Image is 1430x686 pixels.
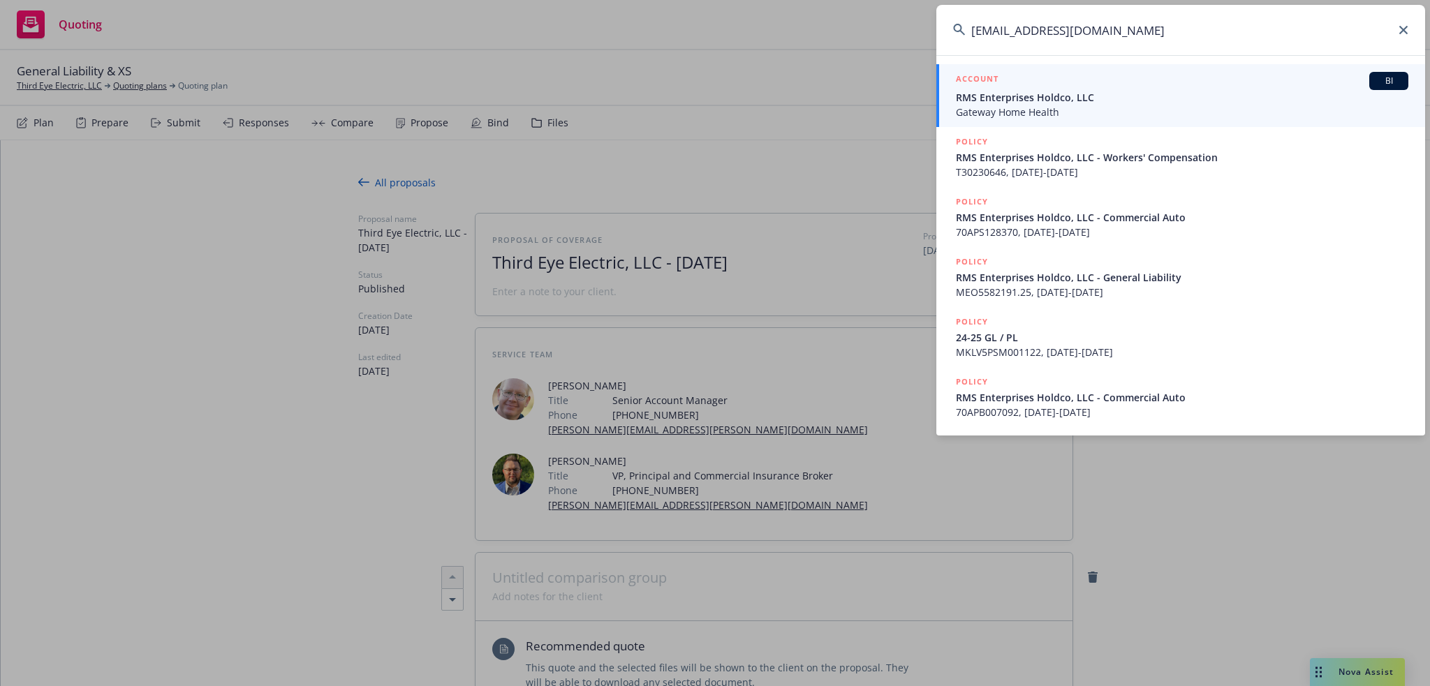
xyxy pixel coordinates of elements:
[956,330,1408,345] span: 24-25 GL / PL
[936,127,1425,187] a: POLICYRMS Enterprises Holdco, LLC - Workers' CompensationT30230646, [DATE]-[DATE]
[956,375,988,389] h5: POLICY
[956,315,988,329] h5: POLICY
[956,195,988,209] h5: POLICY
[956,405,1408,419] span: 70APB007092, [DATE]-[DATE]
[956,270,1408,285] span: RMS Enterprises Holdco, LLC - General Liability
[956,165,1408,179] span: T30230646, [DATE]-[DATE]
[956,72,998,89] h5: ACCOUNT
[936,247,1425,307] a: POLICYRMS Enterprises Holdco, LLC - General LiabilityMEO5582191.25, [DATE]-[DATE]
[936,307,1425,367] a: POLICY24-25 GL / PLMKLV5PSM001122, [DATE]-[DATE]
[956,285,1408,299] span: MEO5582191.25, [DATE]-[DATE]
[936,367,1425,427] a: POLICYRMS Enterprises Holdco, LLC - Commercial Auto70APB007092, [DATE]-[DATE]
[936,5,1425,55] input: Search...
[956,135,988,149] h5: POLICY
[956,90,1408,105] span: RMS Enterprises Holdco, LLC
[1375,75,1403,87] span: BI
[956,255,988,269] h5: POLICY
[956,390,1408,405] span: RMS Enterprises Holdco, LLC - Commercial Auto
[936,64,1425,127] a: ACCOUNTBIRMS Enterprises Holdco, LLCGateway Home Health
[956,345,1408,359] span: MKLV5PSM001122, [DATE]-[DATE]
[956,105,1408,119] span: Gateway Home Health
[936,187,1425,247] a: POLICYRMS Enterprises Holdco, LLC - Commercial Auto70APS128370, [DATE]-[DATE]
[956,150,1408,165] span: RMS Enterprises Holdco, LLC - Workers' Compensation
[956,225,1408,239] span: 70APS128370, [DATE]-[DATE]
[956,210,1408,225] span: RMS Enterprises Holdco, LLC - Commercial Auto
